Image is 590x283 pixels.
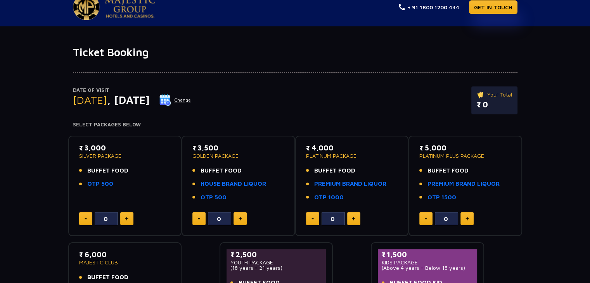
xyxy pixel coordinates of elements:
span: , [DATE] [107,93,150,106]
img: minus [425,218,427,219]
p: SILVER PACKAGE [79,153,171,159]
p: KIDS PACKAGE [382,260,474,265]
a: OTP 500 [201,193,227,202]
p: YOUTH PACKAGE [230,260,322,265]
span: BUFFET FOOD [314,166,355,175]
p: ₹ 2,500 [230,249,322,260]
img: plus [125,217,128,221]
p: ₹ 6,000 [79,249,171,260]
p: ₹ 0 [477,99,512,110]
a: + 91 1800 1200 444 [399,3,459,11]
span: BUFFET FOOD [427,166,469,175]
p: GOLDEN PACKAGE [192,153,284,159]
span: BUFFET FOOD [87,166,128,175]
a: PREMIUM BRAND LIQUOR [427,179,500,188]
h4: Select Packages Below [73,122,517,128]
a: OTP 500 [87,179,113,188]
p: ₹ 1,500 [382,249,474,260]
p: ₹ 3,000 [79,143,171,153]
p: PLATINUM PLUS PACKAGE [419,153,511,159]
span: BUFFET FOOD [87,273,128,282]
img: plus [465,217,469,221]
a: PREMIUM BRAND LIQUOR [314,179,386,188]
button: Change [159,94,191,106]
span: BUFFET FOOD [201,166,242,175]
p: (Above 4 years - Below 18 years) [382,265,474,271]
p: (18 years - 21 years) [230,265,322,271]
h1: Ticket Booking [73,46,517,59]
p: ₹ 5,000 [419,143,511,153]
img: minus [198,218,200,219]
span: [DATE] [73,93,107,106]
a: OTP 1000 [314,193,344,202]
a: GET IN TOUCH [469,0,517,14]
img: ticket [477,90,485,99]
img: plus [352,217,355,221]
p: Your Total [477,90,512,99]
img: minus [85,218,87,219]
img: plus [239,217,242,221]
img: minus [311,218,314,219]
a: HOUSE BRAND LIQUOR [201,179,266,188]
p: ₹ 4,000 [306,143,398,153]
a: OTP 1500 [427,193,456,202]
p: ₹ 3,500 [192,143,284,153]
p: PLATINUM PACKAGE [306,153,398,159]
p: MAJESTIC CLUB [79,260,171,265]
p: Date of Visit [73,86,191,94]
